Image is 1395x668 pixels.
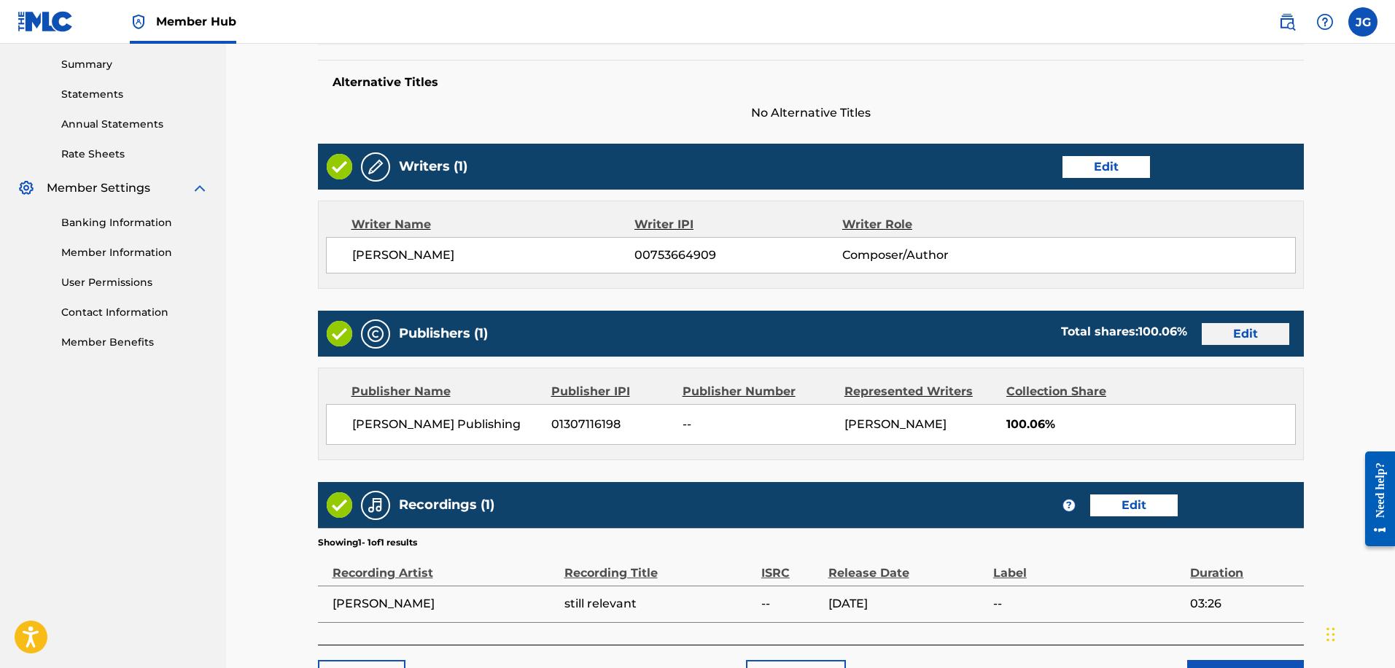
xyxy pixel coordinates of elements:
[1326,613,1335,656] div: Drag
[1278,13,1296,31] img: search
[333,595,557,613] span: [PERSON_NAME]
[351,216,635,233] div: Writer Name
[61,275,209,290] a: User Permissions
[352,416,541,433] span: [PERSON_NAME] Publishing
[1316,13,1334,31] img: help
[842,216,1031,233] div: Writer Role
[1061,323,1187,341] div: Total shares:
[1190,595,1296,613] span: 03:26
[399,158,467,175] h5: Writers (1)
[399,325,488,342] h5: Publishers (1)
[828,595,986,613] span: [DATE]
[367,325,384,343] img: Publishers
[1190,549,1296,582] div: Duration
[61,305,209,320] a: Contact Information
[156,13,236,30] span: Member Hub
[761,595,821,613] span: --
[1063,500,1075,511] span: ?
[367,158,384,176] img: Writers
[1272,7,1302,36] a: Public Search
[352,246,635,264] span: [PERSON_NAME]
[61,147,209,162] a: Rate Sheets
[761,549,821,582] div: ISRC
[18,179,35,197] img: Member Settings
[61,215,209,230] a: Banking Information
[333,549,557,582] div: Recording Artist
[367,497,384,514] img: Recordings
[47,179,150,197] span: Member Settings
[993,549,1183,582] div: Label
[61,245,209,260] a: Member Information
[1138,325,1187,338] span: 100.06 %
[130,13,147,31] img: Top Rightsholder
[683,416,833,433] span: --
[551,383,672,400] div: Publisher IPI
[18,11,74,32] img: MLC Logo
[993,595,1183,613] span: --
[564,549,754,582] div: Recording Title
[842,246,1031,264] span: Composer/Author
[399,497,494,513] h5: Recordings (1)
[683,383,833,400] div: Publisher Number
[1090,494,1178,516] button: Edit
[844,417,947,431] span: [PERSON_NAME]
[61,87,209,102] a: Statements
[61,57,209,72] a: Summary
[61,335,209,350] a: Member Benefits
[828,549,986,582] div: Release Date
[1006,416,1295,433] span: 100.06%
[318,536,417,549] p: Showing 1 - 1 of 1 results
[1322,598,1395,668] iframe: Chat Widget
[351,383,540,400] div: Publisher Name
[327,321,352,346] img: Valid
[634,246,842,264] span: 00753664909
[551,416,672,433] span: 01307116198
[634,216,842,233] div: Writer IPI
[1202,323,1289,345] button: Edit
[564,595,754,613] span: still relevant
[327,492,352,518] img: Valid
[327,154,352,179] img: Valid
[1062,156,1150,178] button: Edit
[191,179,209,197] img: expand
[1348,7,1377,36] div: User Menu
[61,117,209,132] a: Annual Statements
[1354,440,1395,557] iframe: Resource Center
[1006,383,1148,400] div: Collection Share
[1310,7,1340,36] div: Help
[333,75,1289,90] h5: Alternative Titles
[844,383,995,400] div: Represented Writers
[318,104,1304,122] span: No Alternative Titles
